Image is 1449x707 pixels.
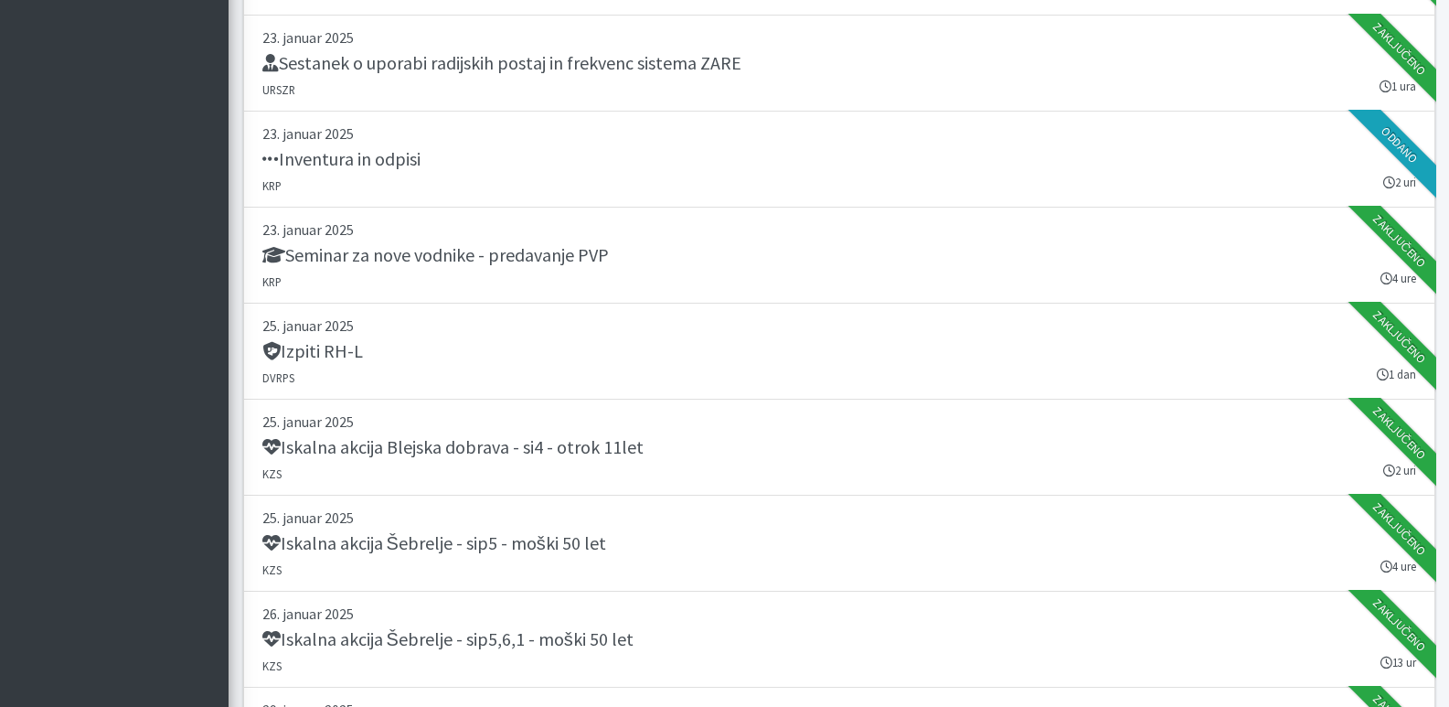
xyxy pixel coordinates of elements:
small: KZS [262,466,282,481]
p: 26. januar 2025 [262,603,1416,625]
h5: Seminar za nove vodnike - predavanje PVP [262,244,609,266]
small: URSZR [262,82,295,97]
h5: Inventura in odpisi [262,148,421,170]
p: 23. januar 2025 [262,219,1416,241]
h5: Iskalna akcija Blejska dobrava - si4 - otrok 11let [262,436,644,458]
a: 23. januar 2025 Seminar za nove vodnike - predavanje PVP KRP 4 ure Zaključeno [243,208,1435,304]
h5: Izpiti RH-L [262,340,363,362]
a: 23. januar 2025 Inventura in odpisi KRP 2 uri Oddano [243,112,1435,208]
h5: Iskalna akcija Šebrelje - sip5,6,1 - moški 50 let [262,628,634,650]
p: 25. januar 2025 [262,507,1416,529]
a: 25. januar 2025 Iskalna akcija Šebrelje - sip5 - moški 50 let KZS 4 ure Zaključeno [243,496,1435,592]
p: 23. januar 2025 [262,27,1416,48]
h5: Iskalna akcija Šebrelje - sip5 - moški 50 let [262,532,606,554]
small: KZS [262,562,282,577]
h5: Sestanek o uporabi radijskih postaj in frekvenc sistema ZARE [262,52,741,74]
a: 23. januar 2025 Sestanek o uporabi radijskih postaj in frekvenc sistema ZARE URSZR 1 ura Zaključeno [243,16,1435,112]
a: 25. januar 2025 Izpiti RH-L DVRPS 1 dan Zaključeno [243,304,1435,400]
a: 26. januar 2025 Iskalna akcija Šebrelje - sip5,6,1 - moški 50 let KZS 13 ur Zaključeno [243,592,1435,688]
small: KRP [262,178,282,193]
small: DVRPS [262,370,294,385]
small: KRP [262,274,282,289]
p: 25. januar 2025 [262,411,1416,433]
a: 25. januar 2025 Iskalna akcija Blejska dobrava - si4 - otrok 11let KZS 2 uri Zaključeno [243,400,1435,496]
p: 25. januar 2025 [262,315,1416,337]
p: 23. januar 2025 [262,123,1416,145]
small: KZS [262,659,282,673]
